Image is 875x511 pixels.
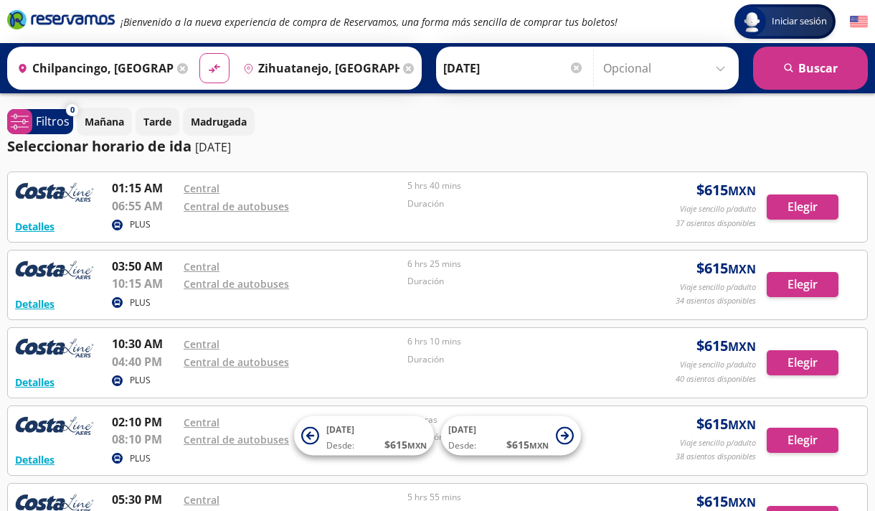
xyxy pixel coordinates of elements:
p: Viaje sencillo p/adulto [680,359,756,371]
input: Elegir Fecha [443,50,584,86]
p: 6 horas [407,413,624,426]
button: Madrugada [183,108,255,136]
small: MXN [728,339,756,355]
p: 05:30 PM [112,491,176,508]
small: MXN [728,183,756,199]
button: Detalles [15,375,55,390]
span: Desde: [326,439,354,452]
small: MXN [728,494,756,510]
span: 0 [70,104,75,116]
a: Brand Logo [7,9,115,34]
p: Mañana [85,114,124,129]
p: PLUS [130,452,151,465]
p: 10:30 AM [112,335,176,352]
button: Detalles [15,452,55,467]
p: Viaje sencillo p/adulto [680,281,756,294]
img: RESERVAMOS [15,258,94,286]
a: Central de autobuses [184,277,289,291]
p: 04:40 PM [112,353,176,370]
p: PLUS [130,218,151,231]
p: Duración [407,353,624,366]
p: Tarde [143,114,171,129]
button: [DATE]Desde:$615MXN [441,416,581,456]
p: Duración [407,197,624,210]
p: 02:10 PM [112,413,176,431]
a: Central de autobuses [184,355,289,369]
small: MXN [728,261,756,277]
button: 0Filtros [7,109,73,134]
p: 34 asientos disponibles [676,295,756,307]
span: Desde: [448,439,476,452]
p: [DATE] [195,139,231,156]
img: RESERVAMOS [15,179,94,208]
button: Detalles [15,296,55,311]
p: Viaje sencillo p/adulto [680,203,756,215]
button: Buscar [753,47,868,90]
button: Tarde [136,108,179,136]
em: ¡Bienvenido a la nueva experiencia de compra de Reservamos, una forma más sencilla de comprar tus... [120,15,618,29]
p: PLUS [130,296,151,309]
p: Duración [407,275,624,288]
p: 03:50 AM [112,258,176,275]
p: 5 hrs 55 mins [407,491,624,504]
small: MXN [529,440,549,451]
a: Central [184,182,219,195]
span: $ 615 [696,258,756,279]
a: Central [184,416,219,429]
small: MXN [407,440,427,451]
img: RESERVAMOS [15,413,94,442]
small: MXN [728,417,756,433]
button: Detalles [15,219,55,234]
p: 6 hrs 25 mins [407,258,624,271]
p: 06:55 AM [112,197,176,215]
button: [DATE]Desde:$615MXN [294,416,434,456]
button: Elegir [767,272,838,297]
p: Seleccionar horario de ida [7,136,191,157]
button: Mañana [77,108,132,136]
input: Buscar Origen [11,50,174,86]
button: Elegir [767,428,838,453]
p: 38 asientos disponibles [676,451,756,463]
a: Central [184,337,219,351]
img: RESERVAMOS [15,335,94,364]
i: Brand Logo [7,9,115,30]
span: [DATE] [326,423,354,436]
p: 01:15 AM [112,179,176,197]
button: Elegir [767,350,838,375]
span: $ 615 [696,335,756,357]
p: 10:15 AM [112,275,176,292]
span: Iniciar sesión [766,14,833,29]
input: Buscar Destino [237,50,399,86]
button: English [850,13,868,31]
a: Central de autobuses [184,200,289,213]
p: PLUS [130,374,151,387]
a: Central de autobuses [184,433,289,446]
p: 5 hrs 40 mins [407,179,624,192]
span: [DATE] [448,423,476,436]
p: Viaje sencillo p/adulto [680,437,756,449]
a: Central [184,260,219,273]
input: Opcional [603,50,732,86]
p: 08:10 PM [112,431,176,448]
a: Central [184,493,219,507]
p: Filtros [36,113,70,130]
span: $ 615 [506,437,549,452]
p: 37 asientos disponibles [676,217,756,230]
span: $ 615 [696,179,756,201]
p: Madrugada [191,114,247,129]
button: Elegir [767,194,838,220]
p: 40 asientos disponibles [676,373,756,385]
span: $ 615 [384,437,427,452]
p: 6 hrs 10 mins [407,335,624,348]
span: $ 615 [696,413,756,435]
